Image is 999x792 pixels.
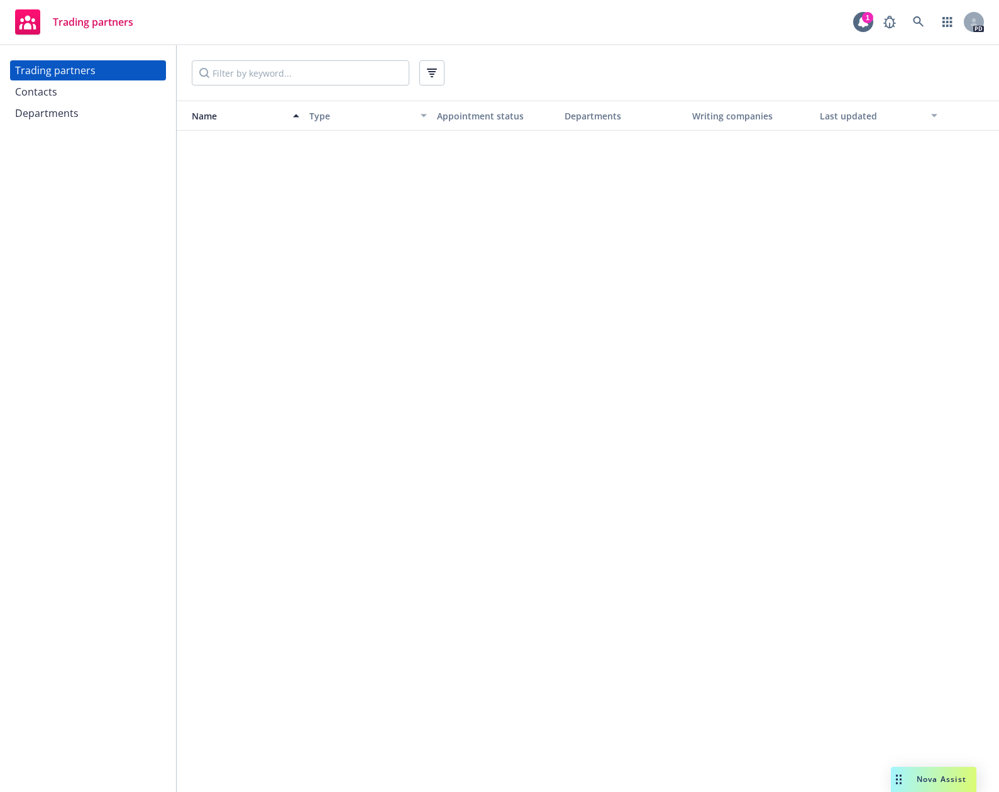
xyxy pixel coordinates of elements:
a: Trading partners [10,60,166,80]
div: Type [309,109,413,123]
div: Last updated [820,109,924,123]
button: Type [304,101,432,131]
a: Trading partners [10,4,138,40]
span: Trading partners [53,17,133,27]
div: Name [182,109,285,123]
button: Departments [560,101,687,131]
a: Contacts [10,82,166,102]
span: Nova Assist [917,774,966,784]
button: Name [177,101,304,131]
div: Contacts [15,82,57,102]
button: Writing companies [687,101,815,131]
input: Filter by keyword... [192,60,409,85]
a: Search [906,9,931,35]
a: Report a Bug [877,9,902,35]
div: Departments [565,109,682,123]
div: 1 [862,12,873,23]
div: Writing companies [692,109,810,123]
button: Nova Assist [891,767,976,792]
div: Trading partners [15,60,96,80]
a: Switch app [935,9,960,35]
button: Appointment status [432,101,560,131]
button: Last updated [815,101,942,131]
div: Departments [15,103,79,123]
div: Appointment status [437,109,555,123]
a: Departments [10,103,166,123]
div: Drag to move [891,767,907,792]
